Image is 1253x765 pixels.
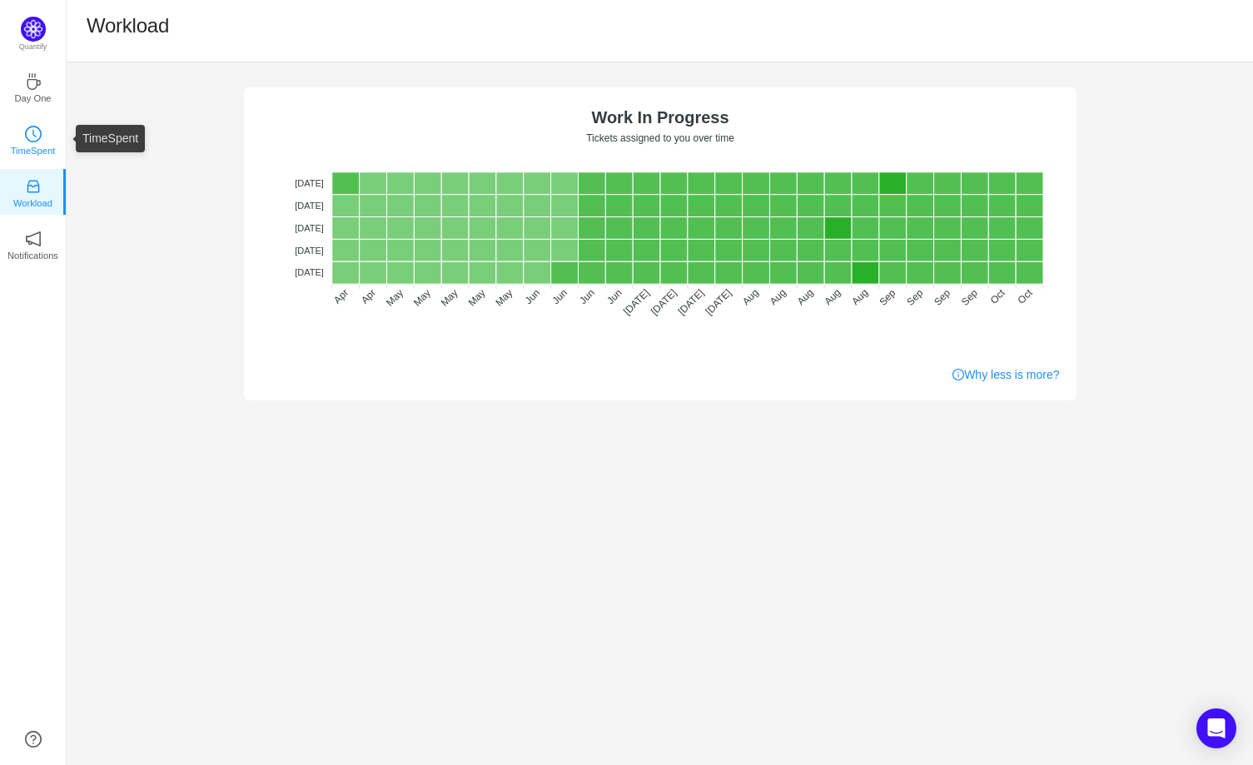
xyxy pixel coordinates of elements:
p: Notifications [7,248,58,263]
tspan: Aug [794,286,815,307]
tspan: May [410,287,432,309]
text: Work In Progress [591,108,728,127]
a: icon: question-circle [25,731,42,748]
tspan: Oct [1015,286,1035,306]
tspan: Apr [358,286,377,306]
i: icon: info-circle [952,369,964,380]
a: icon: clock-circleTimeSpent [25,131,42,147]
img: Quantify [21,17,46,42]
tspan: [DATE] [621,287,652,318]
p: Workload [13,196,52,211]
tspan: May [438,287,460,309]
a: icon: inboxWorkload [25,183,42,200]
tspan: [DATE] [295,267,324,277]
p: TimeSpent [11,143,56,158]
a: icon: coffeeDay One [25,78,42,95]
tspan: Sep [958,287,979,308]
tspan: Sep [932,287,952,308]
tspan: May [384,287,405,309]
tspan: Aug [849,286,870,307]
p: Quantify [19,42,47,53]
a: Why less is more? [952,366,1059,384]
tspan: [DATE] [295,201,324,211]
tspan: [DATE] [648,287,679,318]
tspan: Sep [904,287,925,308]
text: Tickets assigned to you over time [586,132,734,144]
tspan: Oct [987,286,1007,306]
i: icon: inbox [25,178,42,195]
i: icon: notification [25,231,42,247]
tspan: Jun [549,287,569,307]
i: icon: coffee [25,73,42,90]
tspan: [DATE] [703,287,733,318]
tspan: Aug [822,286,843,307]
tspan: Jun [577,287,597,307]
tspan: Jun [604,287,624,307]
tspan: [DATE] [295,223,324,233]
tspan: [DATE] [295,178,324,188]
tspan: Apr [331,286,351,306]
tspan: Aug [767,286,788,307]
tspan: [DATE] [675,287,706,318]
i: icon: clock-circle [25,126,42,142]
tspan: May [493,287,515,309]
h1: Workload [87,13,169,38]
tspan: Aug [739,286,760,307]
tspan: [DATE] [295,246,324,256]
a: icon: notificationNotifications [25,236,42,252]
p: Day One [14,91,51,106]
tspan: Sep [877,287,897,308]
div: Open Intercom Messenger [1196,708,1236,748]
tspan: Jun [522,287,542,307]
tspan: May [465,287,487,309]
